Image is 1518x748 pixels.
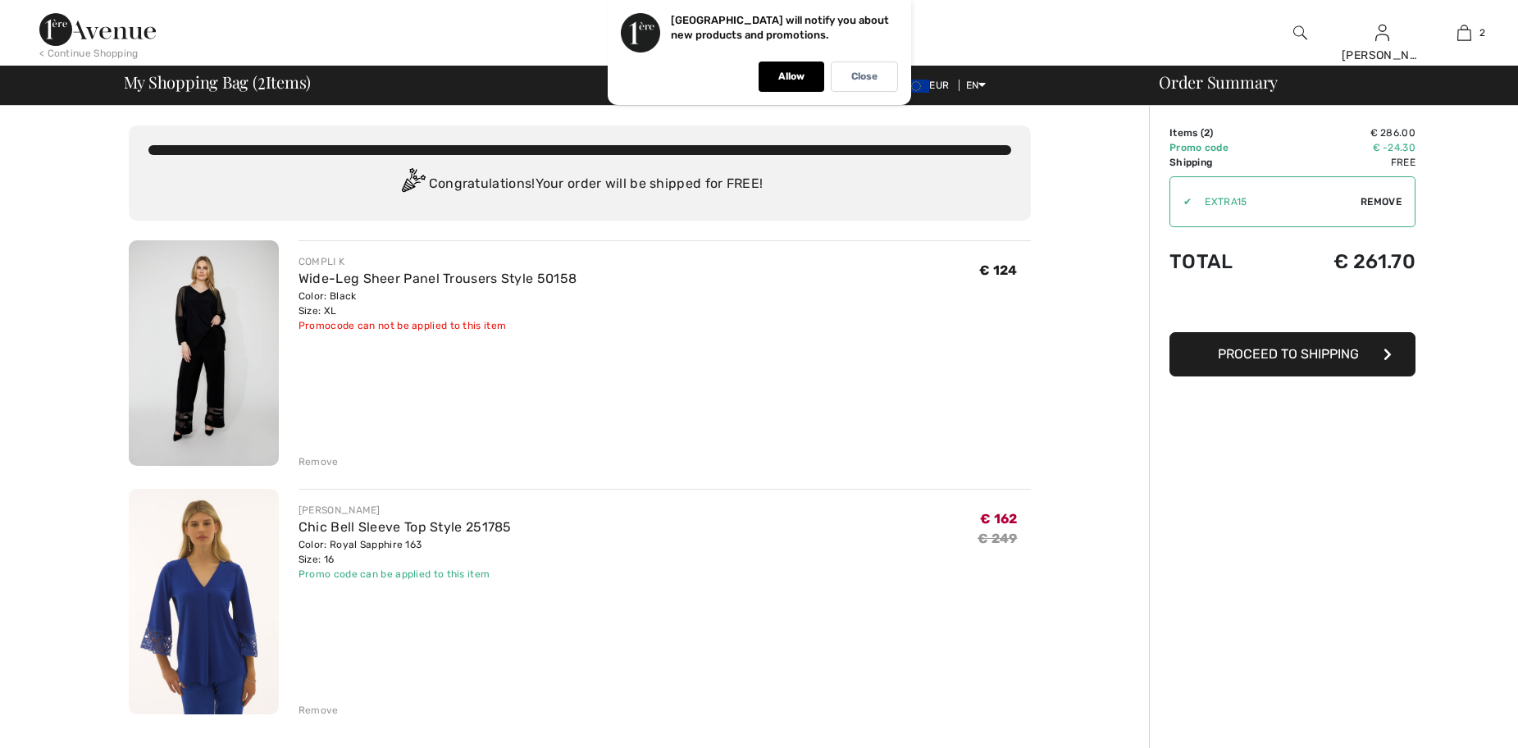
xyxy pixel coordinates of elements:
[299,454,339,469] div: Remove
[124,74,312,90] span: My Shopping Bag ( Items)
[1192,177,1361,226] input: Promo code
[1169,290,1415,326] iframe: PayPal
[1277,155,1415,170] td: Free
[1218,346,1359,362] span: Proceed to Shipping
[1375,23,1389,43] img: My Info
[299,503,512,518] div: [PERSON_NAME]
[979,262,1018,278] span: € 124
[1169,125,1277,140] td: Items ( )
[148,168,1011,201] div: Congratulations! Your order will be shipped for FREE!
[778,71,805,83] p: Allow
[851,71,878,83] p: Close
[39,13,156,46] img: 1ère Avenue
[299,254,577,269] div: COMPLI K
[299,271,577,286] a: Wide-Leg Sheer Panel Trousers Style 50158
[1424,23,1504,43] a: 2
[1479,25,1485,40] span: 2
[1342,47,1422,64] div: [PERSON_NAME]
[39,46,139,61] div: < Continue Shopping
[1277,234,1415,290] td: € 261.70
[299,567,512,582] div: Promo code can be applied to this item
[1277,140,1415,155] td: € -24.30
[1375,25,1389,40] a: Sign In
[299,289,577,318] div: Color: Black Size: XL
[1204,127,1210,139] span: 2
[980,511,1018,527] span: € 162
[258,70,266,91] span: 2
[129,489,279,714] img: Chic Bell Sleeve Top Style 251785
[299,703,339,718] div: Remove
[1139,74,1508,90] div: Order Summary
[299,537,512,567] div: Color: Royal Sapphire 163 Size: 16
[671,14,889,41] p: [GEOGRAPHIC_DATA] will notify you about new products and promotions.
[903,80,929,93] img: Euro
[978,531,1018,546] s: € 249
[1169,332,1415,376] button: Proceed to Shipping
[1169,155,1277,170] td: Shipping
[1277,125,1415,140] td: € 286.00
[903,80,955,91] span: EUR
[1457,23,1471,43] img: My Bag
[1169,140,1277,155] td: Promo code
[1361,194,1402,209] span: Remove
[1169,234,1277,290] td: Total
[966,80,987,91] span: EN
[1170,194,1192,209] div: ✔
[396,168,429,201] img: Congratulation2.svg
[299,519,512,535] a: Chic Bell Sleeve Top Style 251785
[129,240,279,466] img: Wide-Leg Sheer Panel Trousers Style 50158
[299,318,577,333] div: Promocode can not be applied to this item
[1293,23,1307,43] img: search the website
